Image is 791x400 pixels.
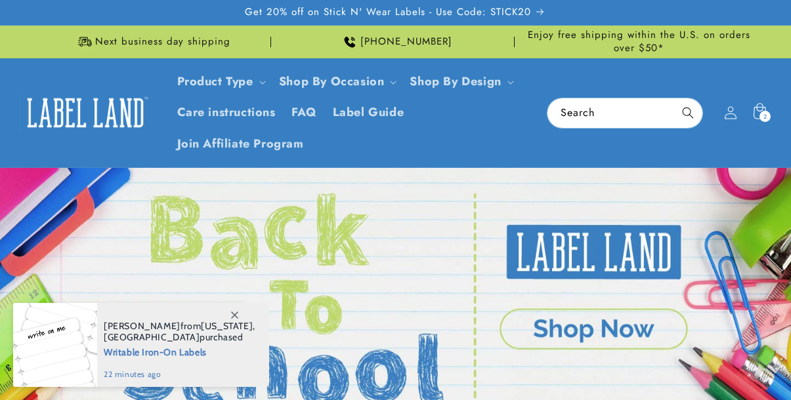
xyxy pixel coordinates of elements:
summary: Shop By Design [402,66,519,97]
a: Label Guide [325,97,412,128]
span: [PERSON_NAME] [104,320,181,332]
a: Label Land [15,87,156,138]
img: Label Land [20,92,151,133]
a: Join Affiliate Program [169,129,312,159]
span: FAQ [291,105,317,120]
span: [GEOGRAPHIC_DATA] [104,331,200,343]
summary: Product Type [169,66,271,97]
a: Shop By Design [410,73,501,90]
span: [US_STATE] [201,320,253,332]
div: Announcement [520,26,758,58]
a: Care instructions [169,97,284,128]
span: from , purchased [104,321,255,343]
a: Product Type [177,73,253,90]
span: Get 20% off on Stick N' Wear Labels - Use Code: STICK20 [245,6,531,19]
span: Care instructions [177,105,276,120]
span: Join Affiliate Program [177,136,304,151]
a: FAQ [284,97,325,128]
span: [PHONE_NUMBER] [360,35,452,49]
div: Announcement [33,26,271,58]
span: Next business day shipping [95,35,230,49]
button: Search [673,98,702,127]
span: Enjoy free shipping within the U.S. on orders over $50* [520,29,758,54]
span: Shop By Occasion [279,74,385,89]
summary: Shop By Occasion [271,66,402,97]
span: 2 [763,111,767,122]
div: Announcement [276,26,515,58]
span: Label Guide [333,105,404,120]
